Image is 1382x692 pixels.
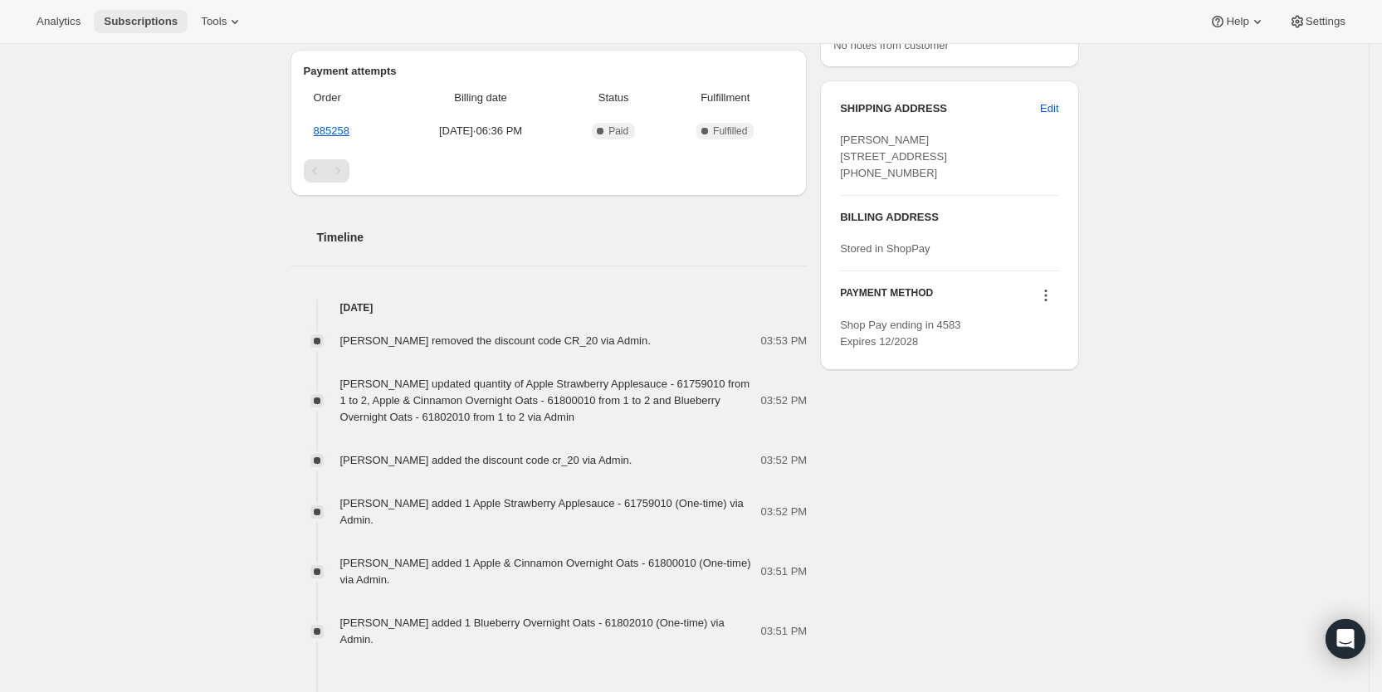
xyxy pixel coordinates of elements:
[304,159,794,183] nav: Pagination
[1279,10,1355,33] button: Settings
[340,334,651,347] span: [PERSON_NAME] removed the discount code CR_20 via Admin.
[840,209,1058,226] h3: BILLING ADDRESS
[833,39,949,51] span: No notes from customer
[761,392,808,409] span: 03:52 PM
[761,452,808,469] span: 03:52 PM
[94,10,188,33] button: Subscriptions
[291,300,808,316] h4: [DATE]
[201,15,227,28] span: Tools
[1199,10,1275,33] button: Help
[761,623,808,640] span: 03:51 PM
[304,80,397,116] th: Order
[340,378,750,423] span: [PERSON_NAME] updated quantity of Apple Strawberry Applesauce - 61759010 from 1 to 2, Apple & Cin...
[1030,95,1068,122] button: Edit
[840,286,933,309] h3: PAYMENT METHOD
[570,90,657,106] span: Status
[401,90,560,106] span: Billing date
[761,504,808,520] span: 03:52 PM
[104,15,178,28] span: Subscriptions
[1040,100,1058,117] span: Edit
[1326,619,1365,659] div: Open Intercom Messenger
[761,333,808,349] span: 03:53 PM
[191,10,253,33] button: Tools
[608,124,628,138] span: Paid
[840,319,960,348] span: Shop Pay ending in 4583 Expires 12/2028
[761,563,808,580] span: 03:51 PM
[840,100,1040,117] h3: SHIPPING ADDRESS
[713,124,747,138] span: Fulfilled
[304,63,794,80] h2: Payment attempts
[314,124,349,137] a: 885258
[340,454,632,466] span: [PERSON_NAME] added the discount code cr_20 via Admin.
[37,15,81,28] span: Analytics
[340,616,725,646] span: [PERSON_NAME] added 1 Blueberry Overnight Oats - 61802010 (One-time) via Admin.
[317,229,808,246] h2: Timeline
[1306,15,1345,28] span: Settings
[840,242,930,255] span: Stored in ShopPay
[401,123,560,139] span: [DATE] · 06:36 PM
[340,557,751,586] span: [PERSON_NAME] added 1 Apple & Cinnamon Overnight Oats - 61800010 (One-time) via Admin.
[340,497,744,526] span: [PERSON_NAME] added 1 Apple Strawberry Applesauce - 61759010 (One-time) via Admin.
[1226,15,1248,28] span: Help
[667,90,784,106] span: Fulfillment
[27,10,90,33] button: Analytics
[840,134,947,179] span: [PERSON_NAME] [STREET_ADDRESS] [PHONE_NUMBER]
